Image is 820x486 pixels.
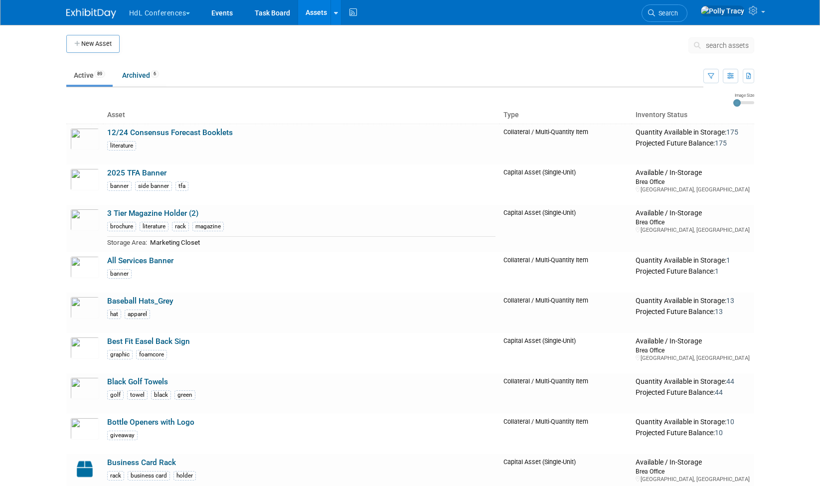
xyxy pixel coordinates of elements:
div: business card [128,471,170,481]
a: 3 Tier Magazine Holder (2) [107,209,198,218]
a: 12/24 Consensus Forecast Booklets [107,128,233,137]
span: 10 [726,418,734,426]
div: Quantity Available in Storage: [636,256,750,265]
span: 13 [726,297,734,305]
a: Search [642,4,687,22]
div: literature [107,141,136,151]
div: literature [140,222,168,231]
span: 1 [726,256,730,264]
a: All Services Banner [107,256,173,265]
span: 6 [151,70,159,78]
div: rack [172,222,189,231]
span: 175 [715,139,727,147]
a: Baseball Hats_Grey [107,297,173,306]
div: foamcore [136,350,167,359]
div: Available / In-Storage [636,209,750,218]
td: Collateral / Multi-Quantity Item [499,414,632,454]
div: graphic [107,350,133,359]
div: [GEOGRAPHIC_DATA], [GEOGRAPHIC_DATA] [636,226,750,234]
td: Collateral / Multi-Quantity Item [499,293,632,333]
span: 44 [715,388,723,396]
span: search assets [706,41,749,49]
img: Polly Tracy [700,5,745,16]
div: banner [107,181,132,191]
div: Available / In-Storage [636,168,750,177]
div: apparel [125,310,150,319]
th: Asset [103,107,500,124]
div: giveaway [107,431,138,440]
span: Storage Area: [107,239,147,246]
div: Brea Office [636,177,750,186]
div: Quantity Available in Storage: [636,297,750,306]
div: Brea Office [636,218,750,226]
span: 175 [726,128,738,136]
div: Projected Future Balance: [636,427,750,438]
div: Projected Future Balance: [636,265,750,276]
div: tfa [175,181,188,191]
span: 13 [715,308,723,316]
img: ExhibitDay [66,8,116,18]
div: Quantity Available in Storage: [636,418,750,427]
div: towel [127,390,148,400]
td: Capital Asset (Single-Unit) [499,205,632,252]
a: Bottle Openers with Logo [107,418,194,427]
div: [GEOGRAPHIC_DATA], [GEOGRAPHIC_DATA] [636,476,750,483]
span: 44 [726,377,734,385]
div: Brea Office [636,346,750,354]
div: magazine [192,222,224,231]
div: holder [173,471,196,481]
td: Capital Asset (Single-Unit) [499,164,632,205]
td: Collateral / Multi-Quantity Item [499,124,632,164]
div: side banner [135,181,172,191]
button: New Asset [66,35,120,53]
div: Image Size [733,92,754,98]
a: Best Fit Easel Back Sign [107,337,190,346]
a: 2025 TFA Banner [107,168,166,177]
span: 10 [715,429,723,437]
div: Projected Future Balance: [636,306,750,317]
div: Projected Future Balance: [636,137,750,148]
div: Available / In-Storage [636,458,750,467]
td: Collateral / Multi-Quantity Item [499,373,632,414]
a: Archived6 [115,66,166,85]
div: black [151,390,171,400]
div: [GEOGRAPHIC_DATA], [GEOGRAPHIC_DATA] [636,354,750,362]
span: 1 [715,267,719,275]
div: Projected Future Balance: [636,386,750,397]
div: Quantity Available in Storage: [636,377,750,386]
div: green [174,390,195,400]
a: Black Golf Towels [107,377,168,386]
td: Marketing Closet [147,237,496,248]
div: hat [107,310,121,319]
div: Quantity Available in Storage: [636,128,750,137]
div: Brea Office [636,467,750,476]
td: Capital Asset (Single-Unit) [499,333,632,373]
div: golf [107,390,124,400]
div: Available / In-Storage [636,337,750,346]
img: Capital-Asset-Icon-2.png [70,458,99,480]
span: 89 [94,70,105,78]
td: Collateral / Multi-Quantity Item [499,252,632,293]
a: Active89 [66,66,113,85]
th: Type [499,107,632,124]
div: brochure [107,222,136,231]
span: Search [655,9,678,17]
div: banner [107,269,132,279]
button: search assets [688,37,754,53]
div: rack [107,471,124,481]
a: Business Card Rack [107,458,176,467]
div: [GEOGRAPHIC_DATA], [GEOGRAPHIC_DATA] [636,186,750,193]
